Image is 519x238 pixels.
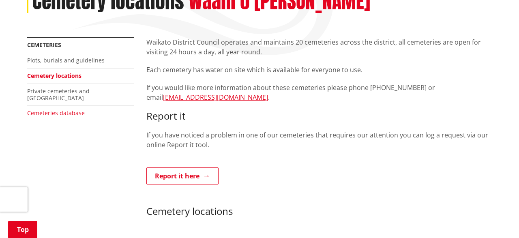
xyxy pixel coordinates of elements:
[146,194,492,229] h3: Cemetery locations
[8,221,37,238] a: Top
[146,110,492,122] h3: Report it
[146,65,492,75] p: Each cemetery has water on site which is available for everyone to use.
[27,109,85,117] a: Cemeteries database
[146,83,492,102] p: If you would like more information about these cemeteries please phone [PHONE_NUMBER] or email .
[482,204,511,233] iframe: Messenger Launcher
[146,167,219,184] a: Report it here
[146,37,492,229] div: If you have noticed a problem in one of our cemeteries that requires our attention you can log a ...
[163,93,268,102] a: [EMAIL_ADDRESS][DOMAIN_NAME]
[27,87,90,102] a: Private cemeteries and [GEOGRAPHIC_DATA]
[27,72,81,79] a: Cemetery locations
[27,41,61,49] a: Cemeteries
[146,37,492,57] p: Waikato District Council operates and maintains 20 cemeteries across the district, all cemeteries...
[27,56,105,64] a: Plots, burials and guidelines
